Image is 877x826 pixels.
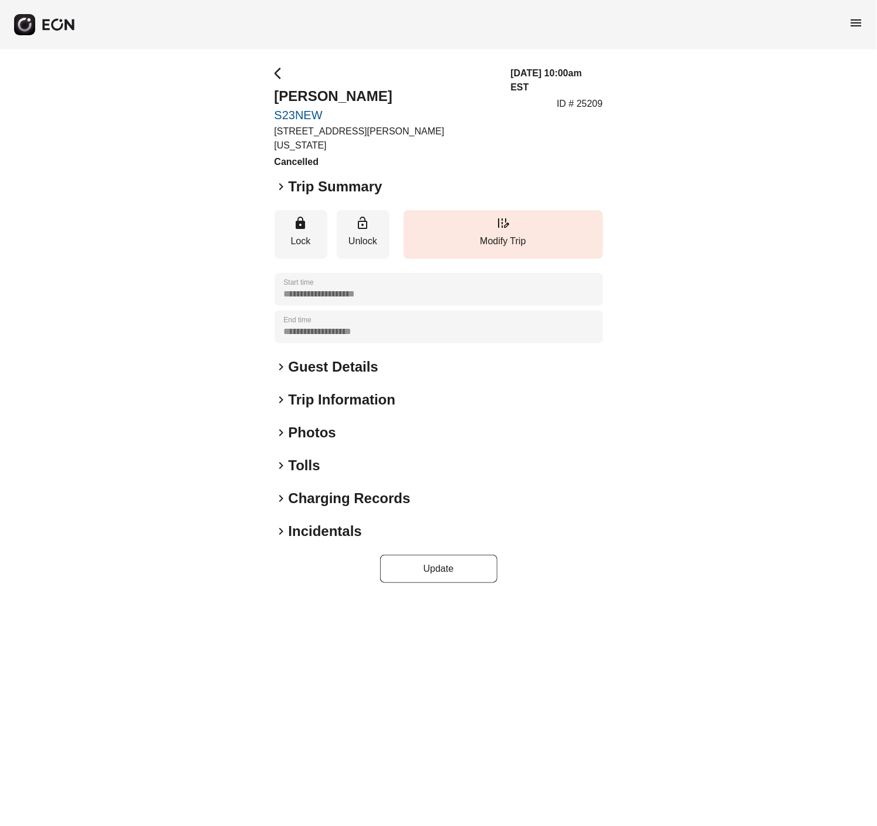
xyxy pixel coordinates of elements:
[294,216,308,230] span: lock
[275,87,497,106] h2: [PERSON_NAME]
[275,66,289,80] span: arrow_back_ios
[510,66,602,95] h3: [DATE] 10:00am EST
[404,210,603,259] button: Modify Trip
[275,524,289,538] span: keyboard_arrow_right
[275,393,289,407] span: keyboard_arrow_right
[275,491,289,505] span: keyboard_arrow_right
[380,555,497,583] button: Update
[275,155,497,169] h3: Cancelled
[289,456,320,475] h2: Tolls
[289,489,411,508] h2: Charging Records
[289,390,396,409] h2: Trip Information
[275,210,327,259] button: Lock
[275,458,289,473] span: keyboard_arrow_right
[275,360,289,374] span: keyboard_arrow_right
[849,16,863,30] span: menu
[289,177,382,196] h2: Trip Summary
[275,108,497,122] a: S23NEW
[557,97,602,111] p: ID # 25209
[343,234,384,248] p: Unlock
[280,234,321,248] p: Lock
[337,210,390,259] button: Unlock
[356,216,370,230] span: lock_open
[496,216,510,230] span: edit_road
[289,423,336,442] h2: Photos
[275,124,497,153] p: [STREET_ADDRESS][PERSON_NAME][US_STATE]
[409,234,597,248] p: Modify Trip
[289,358,378,376] h2: Guest Details
[275,180,289,194] span: keyboard_arrow_right
[289,522,362,541] h2: Incidentals
[275,426,289,440] span: keyboard_arrow_right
